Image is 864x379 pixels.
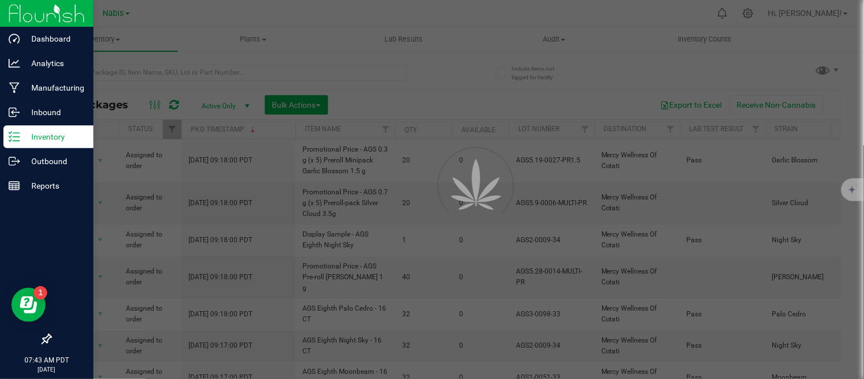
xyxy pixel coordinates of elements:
inline-svg: Analytics [9,58,20,69]
p: Inventory [20,130,88,144]
p: [DATE] [5,365,88,374]
p: Reports [20,179,88,193]
inline-svg: Reports [9,180,20,191]
p: Dashboard [20,32,88,46]
p: 07:43 AM PDT [5,355,88,365]
p: Analytics [20,56,88,70]
inline-svg: Inventory [9,131,20,142]
inline-svg: Manufacturing [9,82,20,93]
p: Outbound [20,154,88,168]
iframe: Resource center unread badge [34,286,47,300]
inline-svg: Inbound [9,107,20,118]
p: Inbound [20,105,88,119]
inline-svg: Dashboard [9,33,20,44]
inline-svg: Outbound [9,156,20,167]
p: Manufacturing [20,81,88,95]
iframe: Resource center [11,288,46,322]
